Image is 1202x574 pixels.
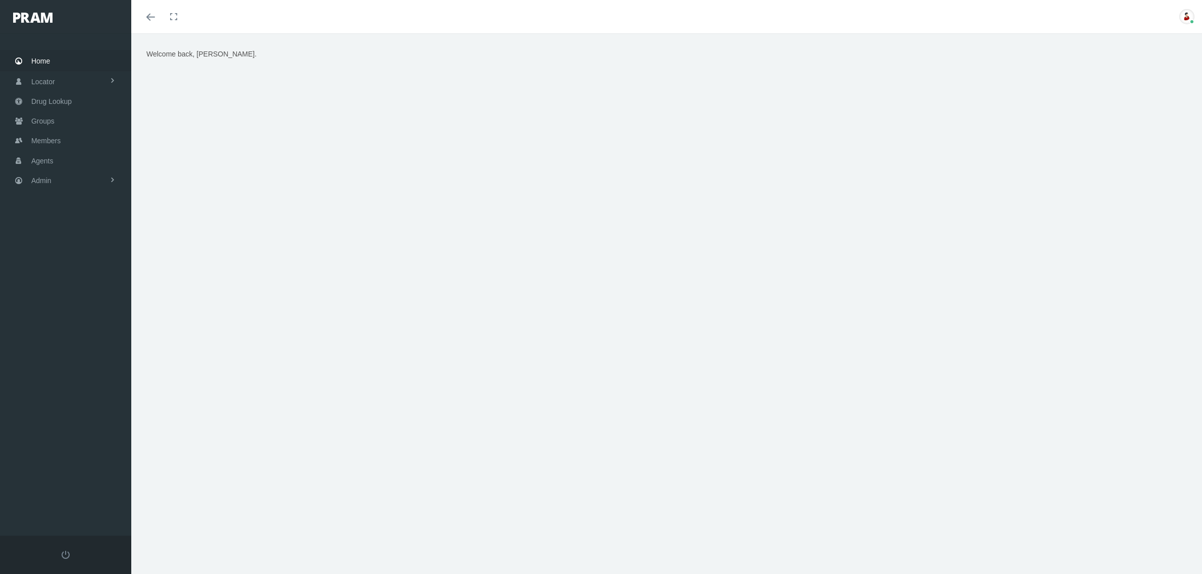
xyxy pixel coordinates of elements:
[13,13,53,23] img: PRAM_20_x_78.png
[31,171,51,190] span: Admin
[31,131,61,150] span: Members
[31,111,55,131] span: Groups
[31,151,54,170] span: Agents
[31,72,55,91] span: Locator
[31,92,72,111] span: Drug Lookup
[31,51,50,71] span: Home
[146,50,256,58] span: Welcome back, [PERSON_NAME].
[1179,9,1194,24] img: S_Profile_Picture_701.jpg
